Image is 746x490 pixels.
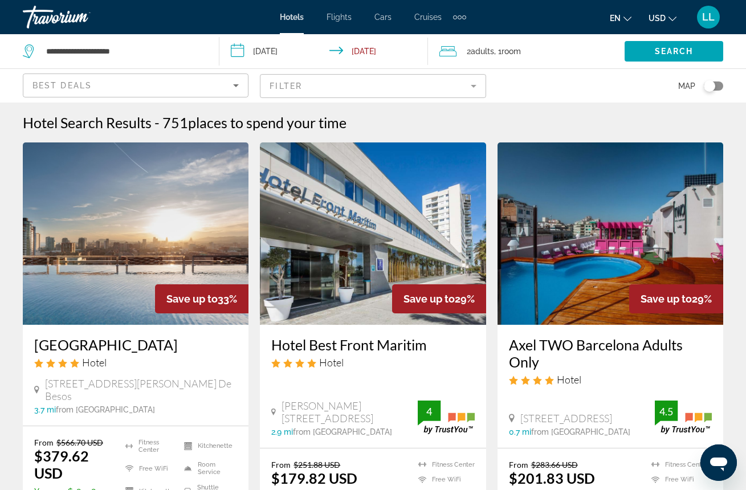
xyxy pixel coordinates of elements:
[271,356,474,369] div: 4 star Hotel
[695,81,723,91] button: Toggle map
[23,142,248,325] img: Hotel image
[414,13,442,22] a: Cruises
[655,47,694,56] span: Search
[374,13,392,22] a: Cars
[23,2,137,32] a: Travorium
[34,447,89,481] ins: $379.62 USD
[694,5,723,29] button: User Menu
[467,43,494,59] span: 2
[403,293,455,305] span: Save up to
[649,10,676,26] button: Change currency
[629,284,723,313] div: 29%
[509,373,712,386] div: 4 star Hotel
[531,460,578,469] del: $283.66 USD
[34,356,237,369] div: 4 star Hotel
[700,444,737,481] iframe: Botón para iniciar la ventana de mensajería
[520,412,612,424] span: [STREET_ADDRESS]
[471,47,494,56] span: Adults
[271,336,474,353] a: Hotel Best Front Maritim
[646,475,712,485] li: Free WiFi
[413,475,475,485] li: Free WiFi
[392,284,486,313] div: 29%
[32,79,239,92] mat-select: Sort by
[271,469,357,487] ins: $179.82 USD
[327,13,352,22] a: Flights
[646,460,712,469] li: Fitness Center
[56,405,155,414] span: from [GEOGRAPHIC_DATA]
[154,114,160,131] span: -
[34,405,56,414] span: 3.7 mi
[166,293,218,305] span: Save up to
[610,14,621,23] span: en
[120,460,178,477] li: Free WiFi
[509,469,595,487] ins: $201.83 USD
[649,14,666,23] span: USD
[56,438,103,447] del: $566.70 USD
[188,114,346,131] span: places to spend your time
[45,377,237,402] span: [STREET_ADDRESS][PERSON_NAME] De Besos
[531,427,630,436] span: from [GEOGRAPHIC_DATA]
[32,81,92,90] span: Best Deals
[34,438,54,447] span: From
[293,427,392,436] span: from [GEOGRAPHIC_DATA]
[82,356,107,369] span: Hotel
[641,293,692,305] span: Save up to
[120,438,178,455] li: Fitness Center
[498,142,723,325] img: Hotel image
[219,34,427,68] button: Check-in date: Dec 3, 2025 Check-out date: Dec 5, 2025
[655,405,678,418] div: 4.5
[702,11,715,23] span: LL
[178,460,237,477] li: Room Service
[557,373,581,386] span: Hotel
[34,336,237,353] a: [GEOGRAPHIC_DATA]
[655,401,712,434] img: trustyou-badge.svg
[155,284,248,313] div: 33%
[428,34,625,68] button: Travelers: 2 adults, 0 children
[509,336,712,370] a: Axel TWO Barcelona Adults Only
[280,13,304,22] a: Hotels
[293,460,340,469] del: $251.88 USD
[260,73,486,99] button: Filter
[418,405,441,418] div: 4
[413,460,475,469] li: Fitness Center
[610,10,631,26] button: Change language
[282,399,417,424] span: [PERSON_NAME][STREET_ADDRESS]
[162,114,346,131] h2: 751
[494,43,521,59] span: , 1
[271,460,291,469] span: From
[260,142,486,325] img: Hotel image
[178,438,237,455] li: Kitchenette
[23,114,152,131] h1: Hotel Search Results
[678,78,695,94] span: Map
[319,356,344,369] span: Hotel
[453,8,466,26] button: Extra navigation items
[502,47,521,56] span: Room
[271,427,293,436] span: 2.9 mi
[509,460,528,469] span: From
[418,401,475,434] img: trustyou-badge.svg
[625,41,723,62] button: Search
[509,427,531,436] span: 0.7 mi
